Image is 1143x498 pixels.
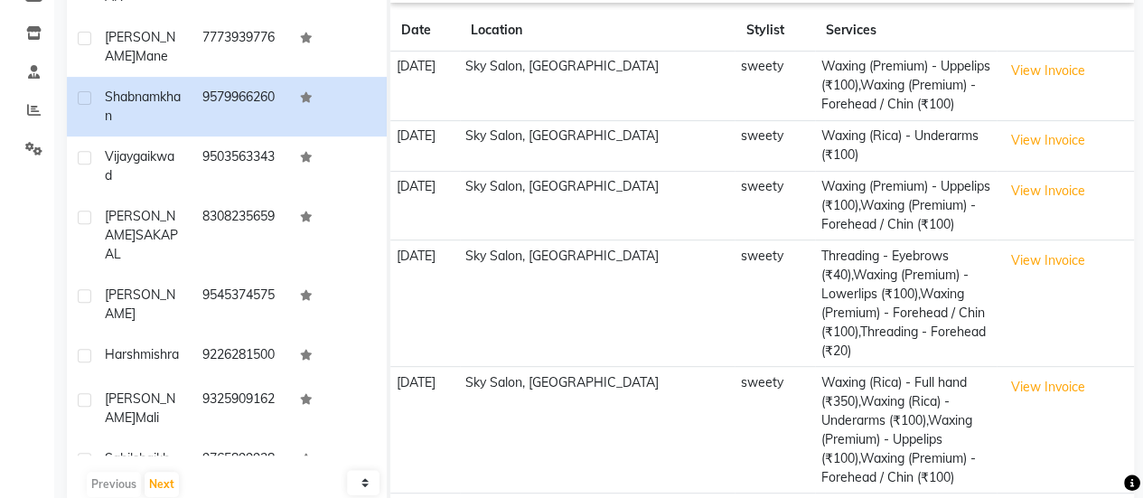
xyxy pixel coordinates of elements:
span: mishra [140,346,179,362]
td: Sky Salon, [GEOGRAPHIC_DATA] [460,52,735,121]
td: 9503563343 [192,136,289,196]
td: 9226281500 [192,334,289,379]
td: Sky Salon, [GEOGRAPHIC_DATA] [460,120,735,171]
span: SAKAPAL [105,227,178,262]
td: 8308235659 [192,196,289,275]
span: shaikh [133,450,170,466]
td: [DATE] [390,120,460,171]
td: Threading - Eyebrows (₹40),Waxing (Premium) - Lowerlips (₹100),Waxing (Premium) - Forehead / Chin... [815,240,997,367]
button: View Invoice [1003,373,1093,401]
td: [DATE] [390,171,460,240]
td: Waxing (Rica) - Full hand (₹350),Waxing (Rica) - Underarms (₹100),Waxing (Premium) - Uppelips (₹1... [815,367,997,493]
th: Date [390,10,460,52]
td: 7773939776 [192,17,289,77]
span: [PERSON_NAME] [105,287,175,322]
span: mane [136,48,168,64]
td: sweety [735,171,815,240]
td: [DATE] [390,367,460,493]
span: [PERSON_NAME] [105,208,175,243]
td: 9579966260 [192,77,289,136]
button: View Invoice [1003,57,1093,85]
td: Sky Salon, [GEOGRAPHIC_DATA] [460,171,735,240]
td: Sky Salon, [GEOGRAPHIC_DATA] [460,367,735,493]
td: [DATE] [390,240,460,367]
span: shabnam [105,89,160,105]
td: Waxing (Premium) - Uppelips (₹100),Waxing (Premium) - Forehead / Chin (₹100) [815,171,997,240]
span: gaikwad [105,148,174,183]
button: View Invoice [1003,247,1093,275]
th: Stylist [735,10,815,52]
td: [DATE] [390,52,460,121]
th: Services [815,10,997,52]
td: 9765899928 [192,438,289,483]
span: [PERSON_NAME] [105,29,175,64]
td: sweety [735,52,815,121]
button: View Invoice [1003,177,1093,205]
span: vijay [105,148,133,164]
td: sweety [735,367,815,493]
td: sweety [735,120,815,171]
span: harsh [105,346,140,362]
td: Waxing (Premium) - Uppelips (₹100),Waxing (Premium) - Forehead / Chin (₹100) [815,52,997,121]
td: 9545374575 [192,275,289,334]
th: Location [460,10,735,52]
span: [PERSON_NAME] [105,390,175,426]
td: 9325909162 [192,379,289,438]
button: View Invoice [1003,127,1093,155]
td: Waxing (Rica) - Underarms (₹100) [815,120,997,171]
td: Sky Salon, [GEOGRAPHIC_DATA] [460,240,735,367]
span: mali [136,409,159,426]
td: sweety [735,240,815,367]
button: Next [145,472,179,497]
span: sahil [105,450,133,466]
